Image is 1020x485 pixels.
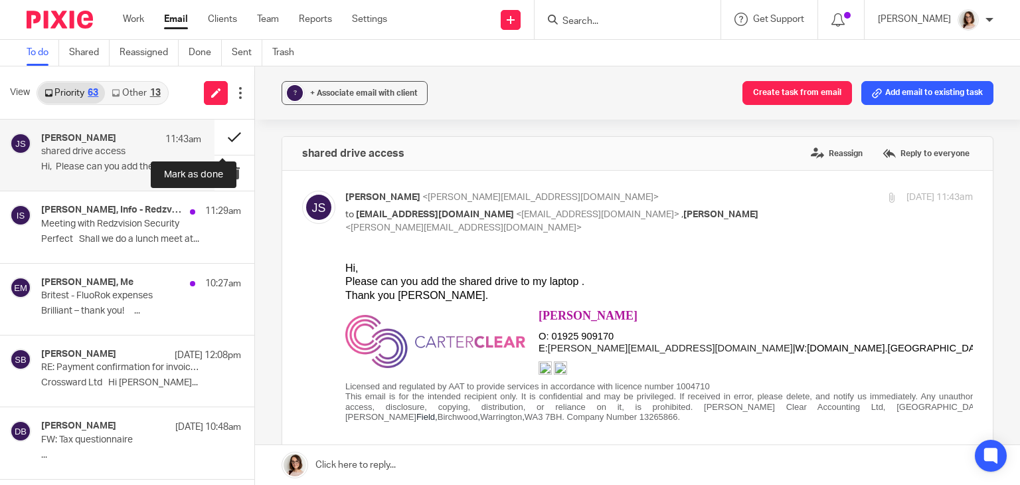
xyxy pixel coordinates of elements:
[120,40,179,66] a: Reassigned
[88,88,98,98] div: 63
[177,150,179,160] span: ,
[123,13,144,26] a: Work
[683,210,758,219] span: [PERSON_NAME]
[41,290,201,302] p: Britest - FluoRok expenses
[165,133,201,146] p: 11:43am
[422,193,659,202] span: <[PERSON_NAME][EMAIL_ADDRESS][DOMAIN_NAME]>
[10,133,31,154] img: svg%3E
[257,13,279,26] a: Team
[41,435,201,446] p: FW: Tax questionnaire
[310,89,418,97] span: + Associate email with client
[282,81,428,105] button: ? + Associate email with client
[299,13,332,26] a: Reports
[41,277,133,288] h4: [PERSON_NAME], Me
[208,13,237,26] a: Clients
[203,81,448,92] a: [PERSON_NAME][EMAIL_ADDRESS][DOMAIN_NAME]
[352,13,387,26] a: Settings
[41,161,201,173] p: Hi, Please can you add the shared drive...
[41,450,241,461] p: ...
[807,144,866,163] label: Reassign
[41,306,241,317] p: Brilliant – thank you! ...
[753,15,804,24] span: Get Support
[38,82,105,104] a: Priority63
[272,40,304,66] a: Trash
[41,219,201,230] p: Meeting with Redzvision Security
[193,47,643,62] td: [PERSON_NAME]
[10,86,30,100] span: View
[41,362,201,373] p: RE: Payment confirmation for invoice INV-2610
[742,81,852,105] button: Create task from email
[462,81,539,92] a: [DOMAIN_NAME]
[193,81,448,93] td: E:
[287,85,303,101] div: ?
[448,81,450,93] td: |
[41,133,116,144] h4: [PERSON_NAME]
[132,150,135,160] span: ,
[10,277,31,298] img: svg%3E
[205,277,241,290] p: 10:27am
[105,82,167,104] a: Other13
[27,11,93,29] img: Pixie
[189,40,222,66] a: Done
[561,16,681,28] input: Search
[302,191,335,224] img: svg%3E
[41,146,169,157] p: shared drive access
[906,191,973,205] p: [DATE] 11:43am
[345,223,582,233] span: <[PERSON_NAME][EMAIL_ADDRESS][DOMAIN_NAME]>
[41,234,241,245] p: Perfect Shall we do a lunch meet at...
[10,349,31,370] img: svg%3E
[879,144,973,163] label: Reply to everyone
[41,421,116,432] h4: [PERSON_NAME]
[71,150,92,160] span: Field,
[345,210,354,219] span: to
[10,205,31,226] img: svg%3E
[193,69,268,81] td: O: 01925 909170
[516,210,679,219] span: <[EMAIL_ADDRESS][DOMAIN_NAME]>
[175,349,241,362] p: [DATE] 12:08pm
[69,40,110,66] a: Shared
[150,88,161,98] div: 13
[232,40,262,66] a: Sent
[958,9,979,31] img: Caroline%20-%20HS%20-%20LI.png
[681,210,683,219] span: ,
[27,40,59,66] a: To do
[345,193,420,202] span: [PERSON_NAME]
[41,349,116,360] h4: [PERSON_NAME]
[302,147,404,160] h4: shared drive access
[164,13,188,26] a: Email
[450,81,644,93] td: W: .[GEOGRAPHIC_DATA]
[356,210,514,219] span: [EMAIL_ADDRESS][DOMAIN_NAME]
[861,81,993,105] button: Add email to existing task
[41,205,183,216] h4: [PERSON_NAME], Info - Redzvision Security, Me
[175,421,241,434] p: [DATE] 10:48am
[10,421,31,442] img: svg%3E
[878,13,951,26] p: [PERSON_NAME]
[41,377,241,389] p: Crossward Ltd Hi [PERSON_NAME]...
[205,205,241,218] p: 11:29am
